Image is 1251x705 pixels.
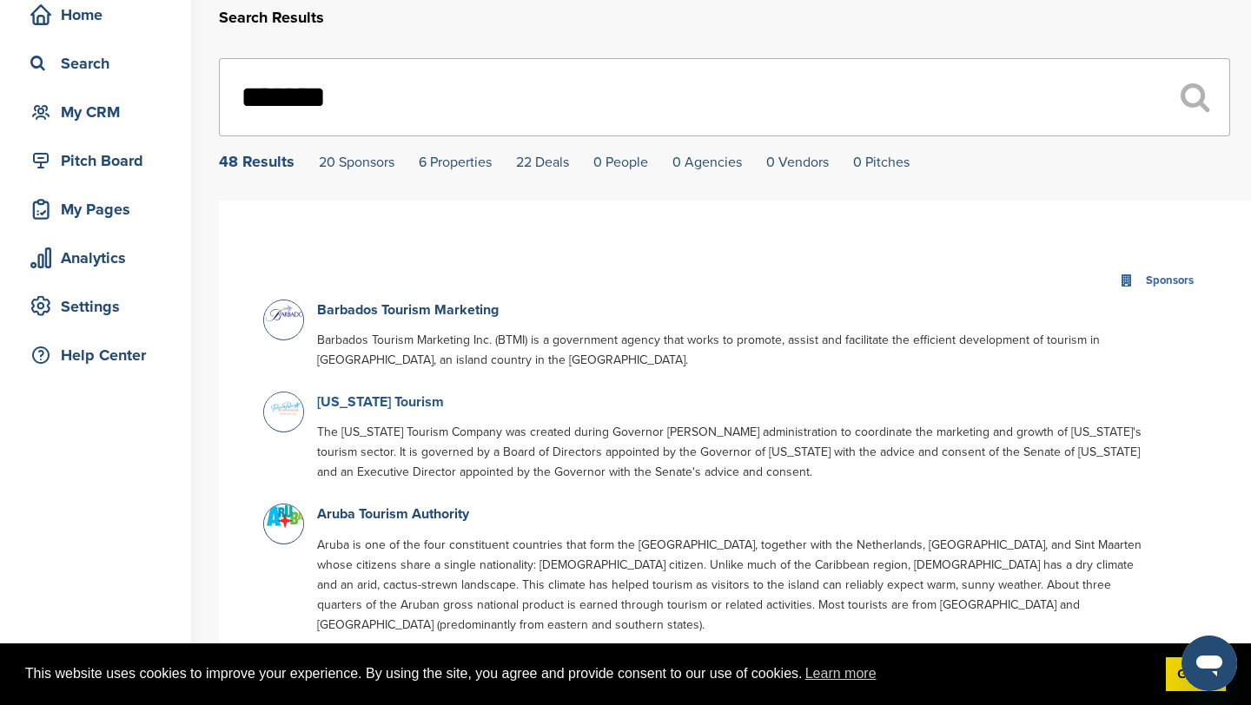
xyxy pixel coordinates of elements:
[26,291,174,322] div: Settings
[17,141,174,181] a: Pitch Board
[264,504,308,529] img: Img 1853
[17,92,174,132] a: My CRM
[26,96,174,128] div: My CRM
[26,242,174,273] div: Analytics
[17,335,174,375] a: Help Center
[25,661,1152,687] span: This website uses cookies to improve your experience. By using the site, you agree and provide co...
[317,535,1148,635] p: Aruba is one of the four constituent countries that form the [GEOGRAPHIC_DATA], together with the...
[317,422,1148,482] p: The [US_STATE] Tourism Company was created during Governor [PERSON_NAME] administration to coordi...
[219,6,1230,30] h2: Search Results
[419,154,492,171] a: 6 Properties
[17,287,174,326] a: Settings
[766,154,829,171] a: 0 Vendors
[26,145,174,176] div: Pitch Board
[219,154,295,169] div: 48 Results
[1166,657,1226,692] a: dismiss cookie message
[319,154,394,171] a: 20 Sponsors
[17,43,174,83] a: Search
[672,154,742,171] a: 0 Agencies
[264,392,308,425] img: Pr logo
[803,661,879,687] a: learn more about cookies
[17,189,174,229] a: My Pages
[516,154,569,171] a: 22 Deals
[317,393,444,411] a: [US_STATE] Tourism
[317,330,1148,370] p: Barbados Tourism Marketing Inc. (BTMI) is a government agency that works to promote, assist and f...
[264,300,308,334] img: Open uri20141112 50798 16czbi9
[1181,636,1237,691] iframe: Button to launch messaging window
[17,238,174,278] a: Analytics
[317,301,499,319] a: Barbados Tourism Marketing
[853,154,910,171] a: 0 Pitches
[26,339,174,371] div: Help Center
[26,48,174,79] div: Search
[26,194,174,225] div: My Pages
[317,505,469,523] a: Aruba Tourism Authority
[593,154,648,171] a: 0 People
[1142,271,1198,291] div: Sponsors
